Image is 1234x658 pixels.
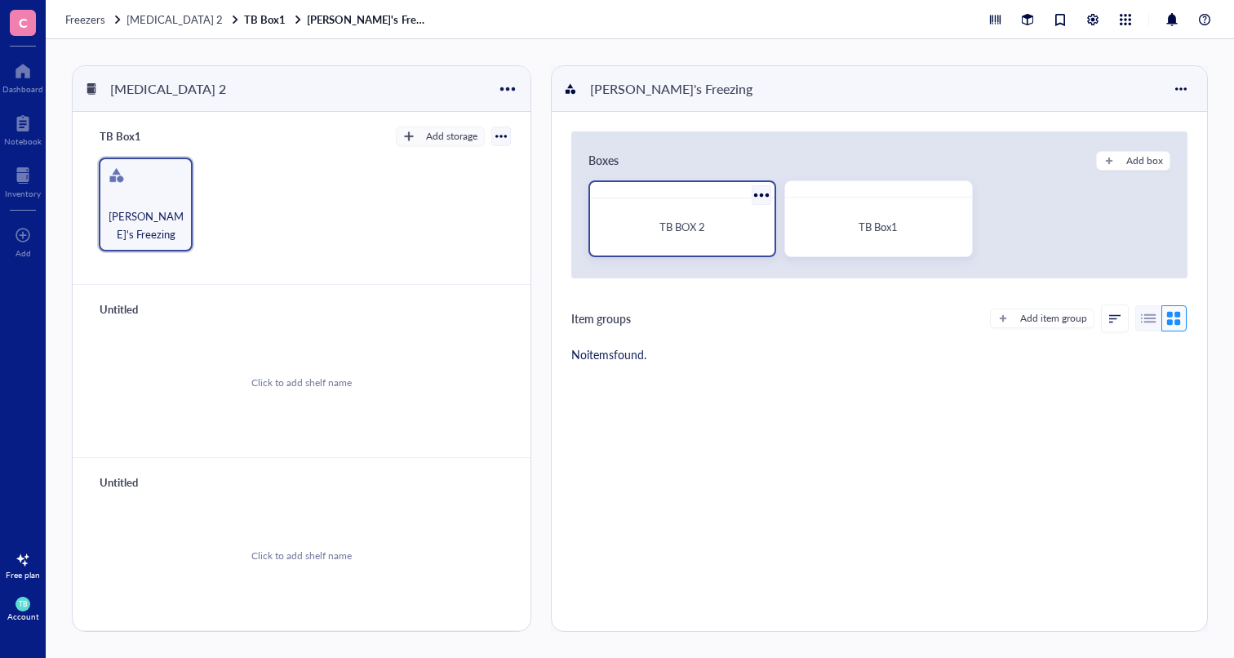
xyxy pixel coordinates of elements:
a: TB Box1[PERSON_NAME]'s Freezing [244,12,429,27]
button: Add item group [990,309,1094,328]
div: Boxes [588,151,619,171]
div: TB Box1 [92,125,190,148]
button: Add box [1096,151,1170,171]
div: Notebook [4,136,42,146]
div: Add item group [1020,311,1087,326]
div: [MEDICAL_DATA] 2 [103,75,233,103]
div: Add [16,248,31,258]
span: [MEDICAL_DATA] 2 [127,11,223,27]
div: Item groups [571,309,631,327]
div: [PERSON_NAME]'s Freezing [583,75,760,103]
div: Untitled [92,298,190,321]
div: No items found. [571,345,646,363]
span: TB BOX 2 [659,219,705,234]
a: Inventory [5,162,41,198]
span: TB [19,600,27,608]
div: Account [7,611,39,621]
span: [PERSON_NAME]'s Freezing [107,207,184,243]
a: Notebook [4,110,42,146]
span: TB Box1 [859,219,898,234]
span: Freezers [65,11,105,27]
div: Dashboard [2,84,43,94]
a: [MEDICAL_DATA] 2 [127,12,241,27]
span: C [19,12,28,33]
div: Add storage [426,129,477,144]
a: Freezers [65,12,123,27]
div: Untitled [92,471,190,494]
div: Click to add shelf name [251,549,352,563]
button: Add storage [396,127,485,146]
div: Inventory [5,189,41,198]
div: Click to add shelf name [251,376,352,390]
div: Add box [1126,153,1163,168]
div: Free plan [6,570,40,580]
a: Dashboard [2,58,43,94]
